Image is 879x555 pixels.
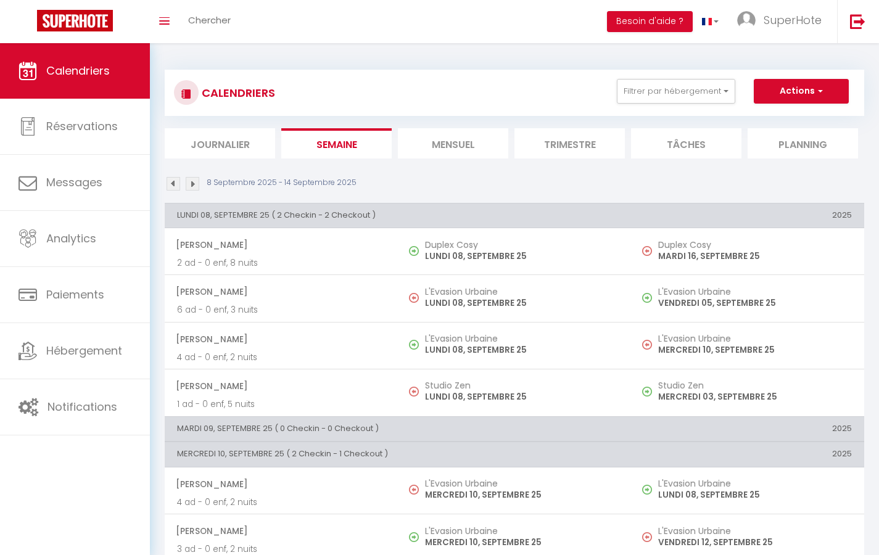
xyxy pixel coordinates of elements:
th: 2025 [631,416,864,441]
img: NO IMAGE [409,485,419,495]
img: NO IMAGE [642,485,652,495]
button: Ouvrir le widget de chat LiveChat [10,5,47,42]
h5: L'Evasion Urbaine [658,287,852,297]
span: Hébergement [46,343,122,358]
p: 4 ad - 0 enf, 2 nuits [177,496,386,509]
p: 1 ad - 0 enf, 5 nuits [177,398,386,411]
p: 8 Septembre 2025 - 14 Septembre 2025 [207,177,357,189]
h3: CALENDRIERS [199,79,275,107]
span: Réservations [46,118,118,134]
span: [PERSON_NAME] [176,327,386,351]
p: LUNDI 08, SEPTEMBRE 25 [425,343,619,356]
p: VENDREDI 05, SEPTEMBRE 25 [658,297,852,310]
span: [PERSON_NAME] [176,233,386,257]
img: NO IMAGE [642,293,652,303]
span: Analytics [46,231,96,246]
h5: Duplex Cosy [425,240,619,250]
th: 2025 [631,203,864,228]
h5: L'Evasion Urbaine [425,526,619,536]
h5: L'Evasion Urbaine [425,287,619,297]
p: MARDI 16, SEPTEMBRE 25 [658,250,852,263]
th: MERCREDI 10, SEPTEMBRE 25 ( 2 Checkin - 1 Checkout ) [165,442,631,467]
img: ... [737,11,756,30]
h5: Duplex Cosy [658,240,852,250]
th: 2025 [631,442,864,467]
th: LUNDI 08, SEPTEMBRE 25 ( 2 Checkin - 2 Checkout ) [165,203,631,228]
img: NO IMAGE [642,387,652,397]
p: 6 ad - 0 enf, 3 nuits [177,303,386,316]
span: Chercher [188,14,231,27]
button: Besoin d'aide ? [607,11,693,32]
h5: L'Evasion Urbaine [658,334,852,343]
li: Journalier [165,128,275,158]
span: [PERSON_NAME] [176,280,386,303]
p: LUNDI 08, SEPTEMBRE 25 [425,297,619,310]
th: MARDI 09, SEPTEMBRE 25 ( 0 Checkin - 0 Checkout ) [165,416,631,441]
button: Filtrer par hébergement [617,79,735,104]
p: MERCREDI 10, SEPTEMBRE 25 [425,536,619,549]
img: logout [850,14,865,29]
p: MERCREDI 10, SEPTEMBRE 25 [425,488,619,501]
h5: L'Evasion Urbaine [658,526,852,536]
h5: Studio Zen [658,380,852,390]
p: MERCREDI 10, SEPTEMBRE 25 [658,343,852,356]
span: Messages [46,175,102,190]
img: NO IMAGE [409,293,419,303]
h5: Studio Zen [425,380,619,390]
h5: L'Evasion Urbaine [425,334,619,343]
span: Calendriers [46,63,110,78]
img: NO IMAGE [642,340,652,350]
span: Notifications [47,399,117,414]
h5: L'Evasion Urbaine [658,479,852,488]
p: 2 ad - 0 enf, 8 nuits [177,257,386,269]
img: NO IMAGE [642,246,652,256]
img: Super Booking [37,10,113,31]
span: Paiements [46,287,104,302]
li: Trimestre [514,128,625,158]
p: LUNDI 08, SEPTEMBRE 25 [425,390,619,403]
img: NO IMAGE [409,387,419,397]
li: Semaine [281,128,392,158]
li: Mensuel [398,128,508,158]
span: [PERSON_NAME] [176,519,386,543]
p: 4 ad - 0 enf, 2 nuits [177,351,386,364]
img: NO IMAGE [642,532,652,542]
li: Tâches [631,128,741,158]
span: [PERSON_NAME] [176,374,386,398]
span: [PERSON_NAME] [176,472,386,496]
p: VENDREDI 12, SEPTEMBRE 25 [658,536,852,549]
span: SuperHote [764,12,822,28]
p: LUNDI 08, SEPTEMBRE 25 [425,250,619,263]
p: LUNDI 08, SEPTEMBRE 25 [658,488,852,501]
h5: L'Evasion Urbaine [425,479,619,488]
li: Planning [748,128,858,158]
button: Actions [754,79,849,104]
p: MERCREDI 03, SEPTEMBRE 25 [658,390,852,403]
